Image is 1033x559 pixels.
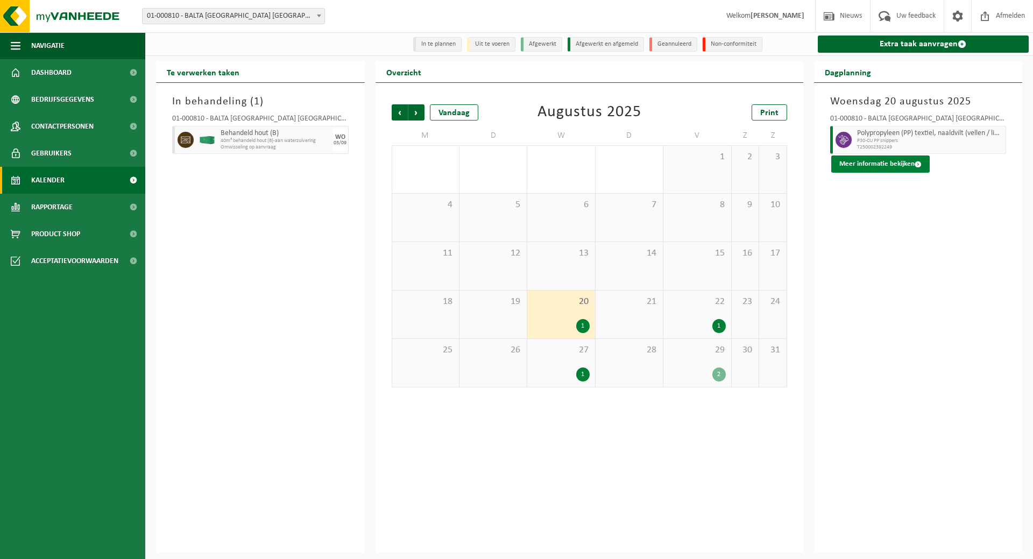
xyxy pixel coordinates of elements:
[760,109,779,117] span: Print
[737,247,753,259] span: 16
[465,344,521,356] span: 26
[737,151,753,163] span: 2
[467,37,515,52] li: Uit te voeren
[143,9,324,24] span: 01-000810 - BALTA OUDENAARDE NV - OUDENAARDE
[601,344,657,356] span: 28
[568,37,644,52] li: Afgewerkt en afgemeld
[398,296,454,308] span: 18
[31,86,94,113] span: Bedrijfsgegevens
[601,247,657,259] span: 14
[830,94,1007,110] h3: Woensdag 20 augustus 2025
[398,199,454,211] span: 4
[430,104,478,121] div: Vandaag
[765,296,781,308] span: 24
[31,194,73,221] span: Rapportage
[765,247,781,259] span: 17
[408,104,424,121] span: Volgende
[413,37,462,52] li: In te plannen
[752,104,787,121] a: Print
[392,104,408,121] span: Vorige
[31,32,65,59] span: Navigatie
[576,367,590,381] div: 1
[712,367,726,381] div: 2
[759,126,787,145] td: Z
[533,296,589,308] span: 20
[831,155,930,173] button: Meer informatie bekijken
[814,61,882,82] h2: Dagplanning
[199,136,215,144] img: HK-XC-40-GN-00
[533,344,589,356] span: 27
[751,12,804,20] strong: [PERSON_NAME]
[31,247,118,274] span: Acceptatievoorwaarden
[31,167,65,194] span: Kalender
[31,113,94,140] span: Contactpersonen
[857,129,1003,138] span: Polypropyleen (PP) textiel, naaldvilt (vellen / linten)
[765,199,781,211] span: 10
[601,199,657,211] span: 7
[142,8,325,24] span: 01-000810 - BALTA OUDENAARDE NV - OUDENAARDE
[669,247,725,259] span: 15
[31,59,72,86] span: Dashboard
[669,199,725,211] span: 8
[533,247,589,259] span: 13
[857,138,1003,144] span: P30-CU PP snippers
[398,247,454,259] span: 11
[172,94,349,110] h3: In behandeling ( )
[221,144,330,151] span: Omwisseling op aanvraag
[601,296,657,308] span: 21
[669,344,725,356] span: 29
[335,134,345,140] div: WO
[737,296,753,308] span: 23
[576,319,590,333] div: 1
[459,126,527,145] td: D
[527,126,595,145] td: W
[521,37,562,52] li: Afgewerkt
[254,96,260,107] span: 1
[334,140,346,146] div: 03/09
[221,138,330,144] span: 40m³ behandeld hout (B)-aan waterzuivering
[398,344,454,356] span: 25
[818,36,1029,53] a: Extra taak aanvragen
[737,199,753,211] span: 9
[465,247,521,259] span: 12
[537,104,641,121] div: Augustus 2025
[533,199,589,211] span: 6
[156,61,250,82] h2: Te verwerken taken
[669,151,725,163] span: 1
[376,61,432,82] h2: Overzicht
[857,144,1003,151] span: T250002392249
[663,126,731,145] td: V
[712,319,726,333] div: 1
[737,344,753,356] span: 30
[830,115,1007,126] div: 01-000810 - BALTA [GEOGRAPHIC_DATA] [GEOGRAPHIC_DATA] - [GEOGRAPHIC_DATA]
[596,126,663,145] td: D
[649,37,697,52] li: Geannuleerd
[31,221,80,247] span: Product Shop
[765,151,781,163] span: 3
[392,126,459,145] td: M
[765,344,781,356] span: 31
[703,37,762,52] li: Non-conformiteit
[732,126,759,145] td: Z
[465,296,521,308] span: 19
[31,140,72,167] span: Gebruikers
[172,115,349,126] div: 01-000810 - BALTA [GEOGRAPHIC_DATA] [GEOGRAPHIC_DATA] - [GEOGRAPHIC_DATA]
[221,129,330,138] span: Behandeld hout (B)
[669,296,725,308] span: 22
[465,199,521,211] span: 5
